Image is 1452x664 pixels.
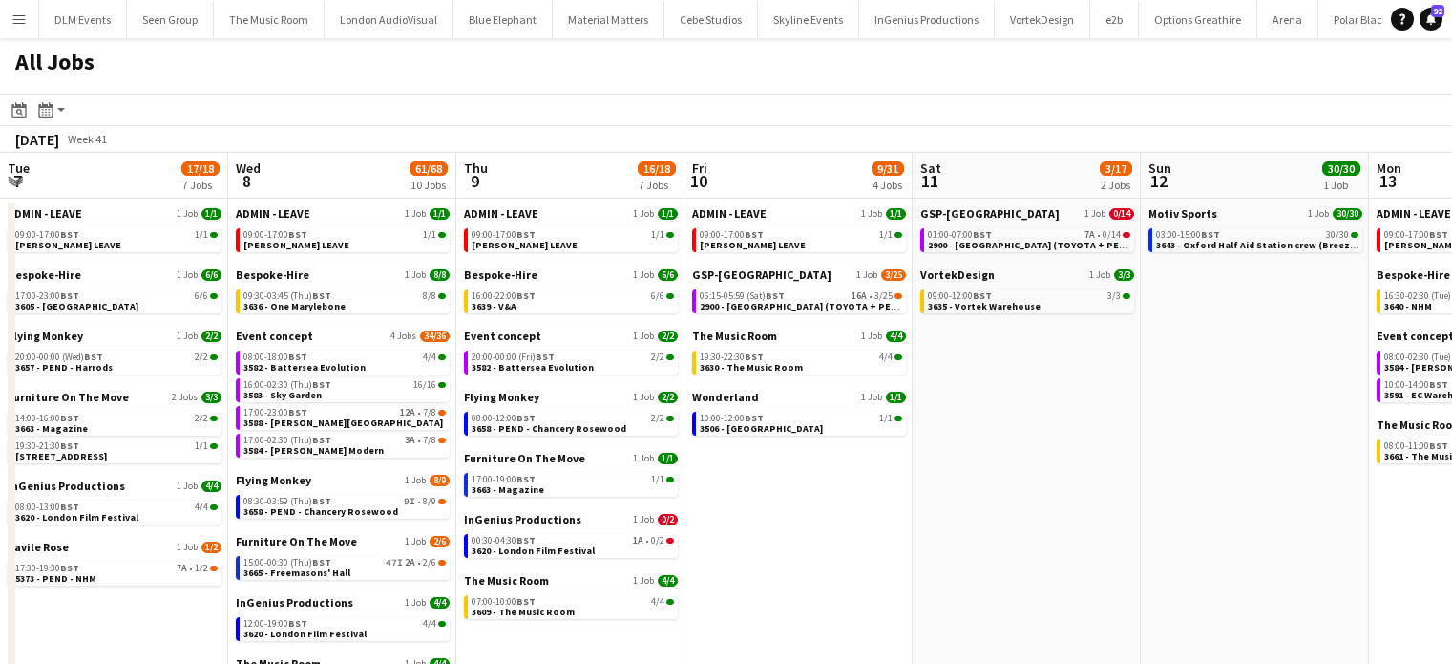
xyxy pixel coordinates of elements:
[243,417,443,429] span: 3588 - Tate Britain
[658,392,678,403] span: 2/2
[390,331,416,342] span: 4 Jobs
[243,497,446,506] div: •
[700,351,902,373] a: 19:30-22:30BST4/43630 - The Music Room
[700,289,902,311] a: 06:15-05:59 (Sat)BST16A•3/252900 - [GEOGRAPHIC_DATA] (TOYOTA + PEUGEOT)
[861,208,882,220] span: 1 Job
[243,436,331,445] span: 17:00-02:30 (Thu)
[15,300,138,312] span: 3605 - Tower of London
[920,268,1134,282] a: VortekDesign1 Job3/3
[464,512,581,526] span: InGenius Productions
[8,479,221,493] a: InGenius Productions1 Job4/4
[405,475,426,486] span: 1 Job
[236,473,450,534] div: Flying Monkey1 Job8/908:30-03:59 (Thu)BST9I•8/93658 - PEND - Chancery Rosewood
[8,390,221,404] a: Furniture On The Move2 Jobs3/3
[84,351,103,363] span: BST
[15,291,79,301] span: 17:00-23:00
[243,406,446,428] a: 17:00-23:00BST12A•7/83588 - [PERSON_NAME][GEOGRAPHIC_DATA]
[700,239,806,251] span: ANDY LEAVE
[658,453,678,464] span: 1/1
[8,268,221,282] a: Bespoke-Hire1 Job6/6
[236,206,450,268] div: ADMIN - LEAVE1 Job1/109:00-17:00BST1/1[PERSON_NAME] LEAVE
[243,380,331,390] span: 16:00-02:30 (Thu)
[472,483,544,496] span: 3663 - Magazine
[8,390,129,404] span: Furniture On The Move
[1084,208,1105,220] span: 1 Job
[859,1,995,38] button: InGenius Productions
[633,514,654,525] span: 1 Job
[60,228,79,241] span: BST
[423,408,436,418] span: 7/8
[464,512,678,573] div: InGenius Productions1 Job0/200:30-04:30BST1A•0/23620 - London Film Festival
[8,206,221,221] a: ADMIN - LEAVE1 Job1/1
[633,392,654,403] span: 1 Job
[312,434,331,446] span: BST
[288,351,307,363] span: BST
[8,329,221,390] div: Flying Monkey1 Job2/220:00-00:00 (Wed)BST2/23657 - PEND - Harrods
[464,268,678,329] div: Bespoke-Hire1 Job6/616:00-22:00BST6/63639 - V&A
[700,361,803,374] span: 3630 - The Music Room
[236,268,450,282] a: Bespoke-Hire1 Job8/8
[516,228,536,241] span: BST
[886,392,906,403] span: 1/1
[243,289,446,311] a: 09:30-03:45 (Thu)BST8/83636 - One Marylebone
[464,451,678,465] a: Furniture On The Move1 Job1/1
[15,230,79,240] span: 09:00-17:00
[177,331,198,342] span: 1 Job
[464,329,678,390] div: Event concept1 Job2/220:00-00:00 (Fri)BST2/23582 - Battersea Evolution
[195,230,208,240] span: 1/1
[633,269,654,281] span: 1 Job
[692,329,906,343] a: The Music Room1 Job4/4
[1156,228,1358,250] a: 03:00-15:00BST30/303643 - Oxford Half Aid Station crew (Breezy Car & Peugeot Van)
[243,353,307,362] span: 08:00-18:00
[633,331,654,342] span: 1 Job
[201,269,221,281] span: 6/6
[243,556,446,578] a: 15:00-00:30 (Thu)BST47I2A•2/63665 - Freemasons' Hall
[1384,230,1448,240] span: 09:00-17:00
[920,268,995,282] span: VortekDesign
[472,412,674,434] a: 08:00-12:00BST2/23658 - PEND - Chancery Rosewood
[195,441,208,451] span: 1/1
[177,481,198,492] span: 1 Job
[464,206,678,268] div: ADMIN - LEAVE1 Job1/109:00-17:00BST1/1[PERSON_NAME] LEAVE
[405,436,415,445] span: 3A
[920,206,1134,268] div: GSP-[GEOGRAPHIC_DATA]1 Job0/1401:00-07:00BST7A•0/142900 - [GEOGRAPHIC_DATA] (TOYOTA + PEUGEOT)
[243,408,307,418] span: 17:00-23:00
[312,556,331,568] span: BST
[127,1,214,38] button: Seen Group
[60,439,79,452] span: BST
[464,268,678,282] a: Bespoke-Hire1 Job6/6
[15,289,218,311] a: 17:00-23:00BST6/63605 - [GEOGRAPHIC_DATA]
[861,392,882,403] span: 1 Job
[430,208,450,220] span: 1/1
[692,206,767,221] span: ADMIN - LEAVE
[243,497,331,506] span: 08:30-03:59 (Thu)
[243,436,446,445] div: •
[423,436,436,445] span: 7/8
[236,534,450,595] div: Furniture On The Move1 Job2/615:00-00:30 (Thu)BST47I2A•2/63665 - Freemasons' Hall
[651,414,664,423] span: 2/2
[405,558,415,568] span: 2A
[928,300,1041,312] span: 3635 - Vortek Warehouse
[1114,269,1134,281] span: 3/3
[553,1,664,38] button: Material Matters
[405,269,426,281] span: 1 Job
[15,503,79,512] span: 08:00-13:00
[881,269,906,281] span: 3/25
[312,495,331,507] span: BST
[430,536,450,547] span: 2/6
[243,351,446,373] a: 08:00-18:00BST4/43582 - Battersea Evolution
[516,289,536,302] span: BST
[195,291,208,301] span: 6/6
[1156,230,1220,240] span: 03:00-15:00
[874,291,893,301] span: 3/25
[758,1,859,38] button: Skyline Events
[1333,208,1362,220] span: 30/30
[472,291,536,301] span: 16:00-22:00
[15,239,121,251] span: ANDY LEAVE
[1089,269,1110,281] span: 1 Job
[60,289,79,302] span: BST
[472,475,536,484] span: 17:00-19:00
[243,230,307,240] span: 09:00-17:00
[243,378,446,400] a: 16:00-02:30 (Thu)BST16/163583 - Sky Garden
[692,329,906,390] div: The Music Room1 Job4/419:30-22:30BST4/43630 - The Music Room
